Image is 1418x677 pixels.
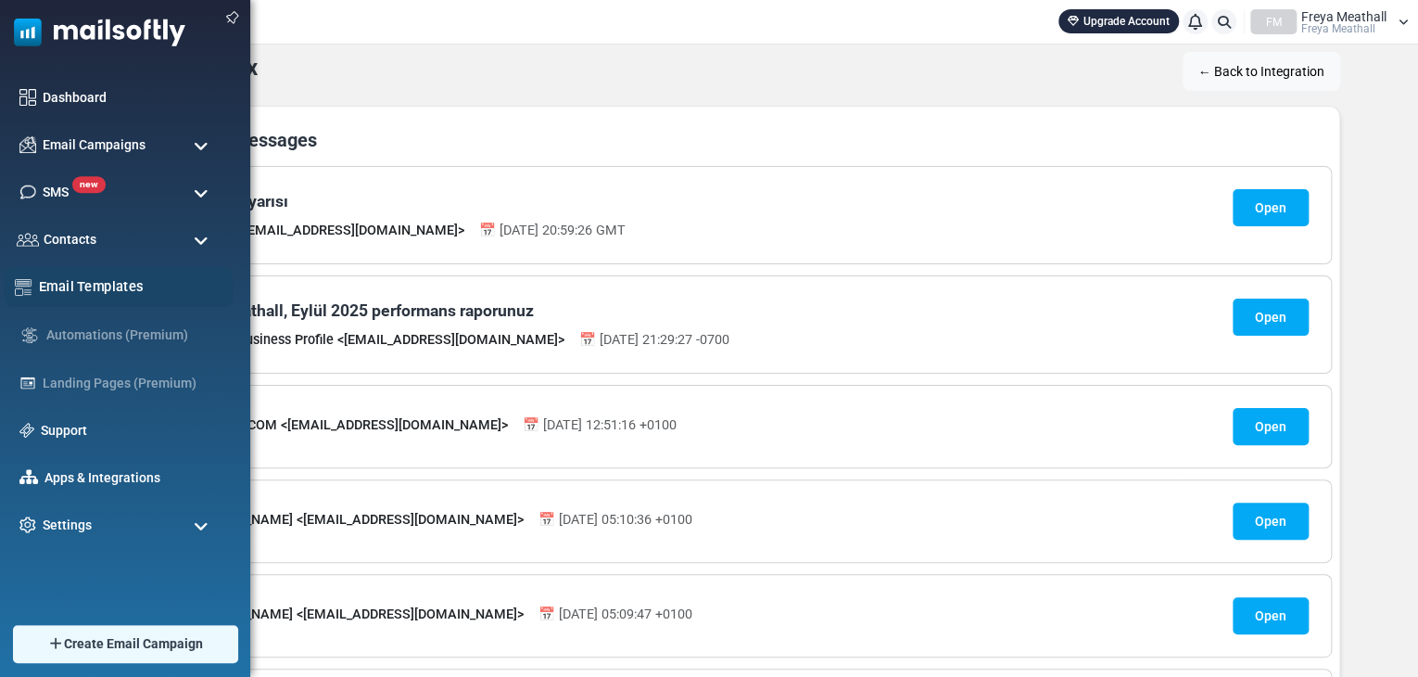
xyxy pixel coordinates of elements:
span: 📅 [DATE] 05:10:36 +0100 [538,510,692,530]
span: Create Email Campaign [64,634,203,654]
span: Settings [43,516,92,535]
div: Güvenlik uyarısı [171,189,1218,213]
span: 📅 [DATE] 12:51:16 +0100 [523,415,677,436]
span: 📅 [DATE] 21:29:27 -0700 [579,330,729,351]
span: 👤 Google < [EMAIL_ADDRESS][DOMAIN_NAME] > [171,221,464,241]
img: email-templates-icon.svg [15,278,32,296]
a: Apps & Integrations [44,468,218,488]
a: Email Templates [39,276,222,297]
span: Freya Meathall [1301,10,1386,23]
span: new [72,176,106,193]
span: 👤 [PERSON_NAME] < [EMAIL_ADDRESS][DOMAIN_NAME] > [171,510,524,530]
span: Contacts [44,230,96,249]
span: 👤 [PERSON_NAME] < [EMAIL_ADDRESS][DOMAIN_NAME] > [171,605,524,625]
img: workflow.svg [19,325,40,346]
img: dashboard-icon.svg [19,89,36,106]
a: Upgrade Account [1058,9,1179,33]
img: sms-icon.png [19,184,36,200]
a: ← Back to Integration [1183,52,1340,91]
a: Open [1233,408,1309,445]
span: Email Campaigns [43,135,146,155]
span: 📅 [DATE] 05:09:47 +0100 [538,605,692,625]
span: 📅 [DATE] 20:59:26 GMT [479,221,626,241]
a: FM Freya Meathall Freya Meathall [1250,9,1409,34]
img: settings-icon.svg [19,517,36,533]
span: 👤 Google Business Profile < [EMAIL_ADDRESS][DOMAIN_NAME] > [171,330,564,351]
img: landing_pages.svg [19,375,36,391]
img: support-icon.svg [19,423,34,438]
a: Support [41,421,218,441]
a: Open [1233,189,1309,226]
h4: Gmail Inbox [139,55,932,82]
img: contacts-icon.svg [17,233,39,246]
span: SMS [43,183,69,202]
div: Freya. Meathall, Eylül 2025 performans raporunuz [171,299,1218,323]
a: Open [1233,503,1309,540]
a: Open [1233,597,1309,634]
a: Dashboard [43,88,218,108]
a: Open [1233,299,1309,336]
h5: 📬 Your Messages [162,129,1317,151]
span: Freya Meathall [1301,23,1375,34]
span: 👤 PRAISE ECOM < [EMAIL_ADDRESS][DOMAIN_NAME] > [171,415,508,436]
div: FM [1250,9,1297,34]
img: campaigns-icon.png [19,136,36,153]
